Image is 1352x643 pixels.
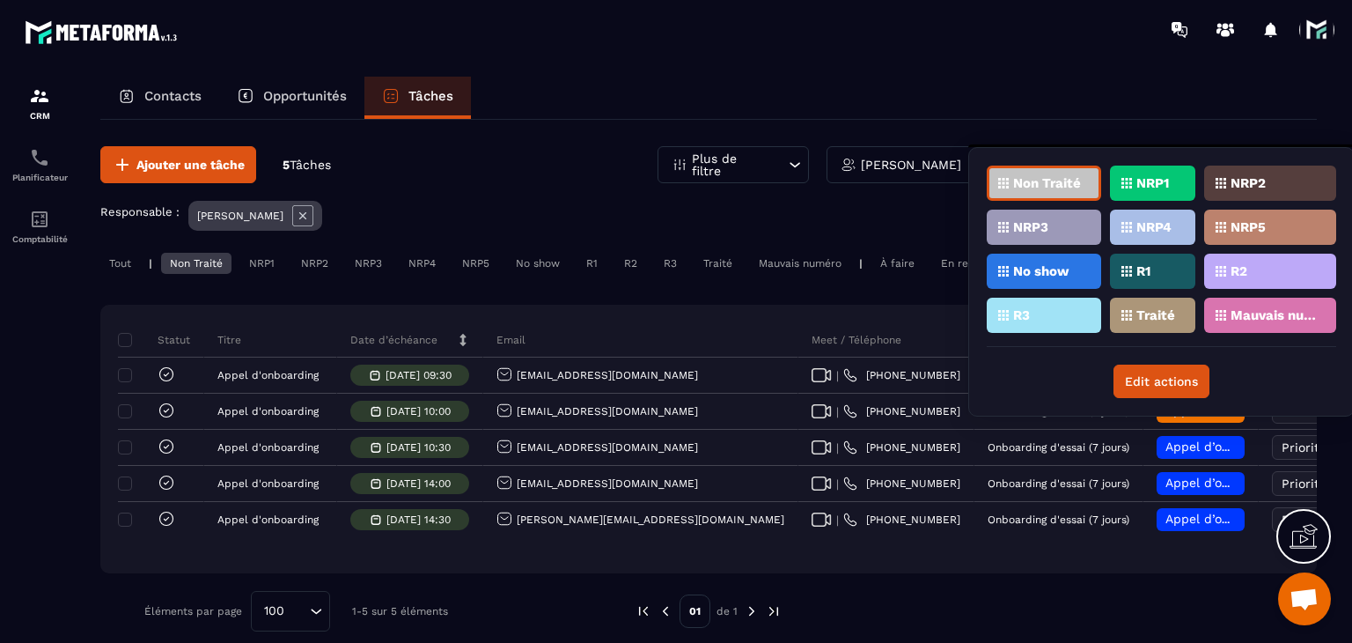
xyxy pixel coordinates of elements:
p: Appel d'onboarding [217,369,319,381]
div: NRP1 [240,253,283,274]
div: Search for option [251,591,330,632]
a: schedulerschedulerPlanificateur [4,134,75,196]
a: [PHONE_NUMBER] [843,404,960,418]
p: de 1 [716,604,738,618]
div: R1 [577,253,606,274]
a: [PHONE_NUMBER] [843,368,960,382]
p: Non Traité [1013,177,1081,189]
p: [PERSON_NAME] [197,210,283,222]
p: Onboarding d'essai (7 jours) [988,477,1129,490]
p: Tâches [408,88,453,104]
img: prev [636,603,651,619]
p: 1-5 sur 5 éléments [352,605,448,617]
p: [DATE] 09:30 [386,369,452,381]
a: accountantaccountantComptabilité [4,196,75,257]
span: Appel d’onboarding planifié [1165,440,1332,454]
p: 01 [680,595,710,628]
p: R3 [1013,309,1030,321]
p: Titre [217,333,241,347]
p: 5 [283,157,331,174]
p: Appel d'onboarding [217,441,319,454]
button: Ajouter une tâche [100,146,256,183]
input: Search for option [290,602,305,621]
p: NRP5 [1231,221,1266,233]
p: [DATE] 10:00 [386,405,451,418]
span: Tâches [290,158,331,172]
p: R1 [1136,265,1150,277]
div: NRP4 [400,253,445,274]
p: Opportunités [263,88,347,104]
span: | [836,369,839,382]
p: [DATE] 10:30 [386,441,451,454]
p: Comptabilité [4,234,75,244]
img: accountant [29,209,50,230]
span: Appel d’onboarding planifié [1165,512,1332,526]
div: À faire [871,253,923,274]
p: Responsable : [100,205,180,218]
p: Éléments par page [144,605,242,617]
img: formation [29,85,50,107]
p: Date d’échéance [350,333,437,347]
div: R2 [615,253,646,274]
p: | [149,257,152,270]
a: [PHONE_NUMBER] [843,477,960,491]
span: | [836,477,839,491]
div: Ouvrir le chat [1278,573,1331,625]
div: Mauvais numéro [750,253,850,274]
a: formationformationCRM [4,72,75,134]
div: Traité [694,253,741,274]
span: Priorité [1282,477,1326,491]
div: NRP5 [453,253,498,274]
a: [PHONE_NUMBER] [843,440,960,455]
p: Mauvais numéro [1231,309,1316,321]
div: En retard [932,253,999,274]
img: next [744,603,760,619]
p: R2 [1231,265,1247,277]
div: R3 [655,253,686,274]
img: next [766,603,782,619]
span: | [836,441,839,455]
span: Ajouter une tâche [136,156,245,174]
p: NRP2 [1231,177,1266,189]
button: Edit actions [1113,365,1209,398]
a: [PHONE_NUMBER] [843,513,960,527]
div: NRP2 [292,253,337,274]
p: Appel d'onboarding [217,405,319,418]
img: prev [658,603,673,619]
p: Appel d'onboarding [217,514,319,526]
p: Plus de filtre [692,152,769,177]
p: [DATE] 14:30 [386,514,451,526]
div: Tout [100,253,140,274]
div: NRP3 [346,253,391,274]
p: Meet / Téléphone [812,333,901,347]
p: NRP1 [1136,177,1169,189]
p: Appel d'onboarding [217,477,319,490]
span: Appel d’onboarding planifié [1165,476,1332,490]
p: [PERSON_NAME] [861,159,961,171]
p: Onboarding d'essai (7 jours) [988,514,1129,526]
a: Contacts [100,77,219,119]
p: | [859,257,863,270]
p: Email [496,333,525,347]
span: Priorité [1282,440,1326,455]
p: NRP3 [1013,221,1048,233]
p: Planificateur [4,173,75,182]
div: No show [507,253,569,274]
p: Onboarding d'essai (7 jours) [988,441,1129,454]
p: Traité [1136,309,1175,321]
a: Tâches [364,77,471,119]
a: Opportunités [219,77,364,119]
span: | [836,514,839,527]
p: Contacts [144,88,202,104]
div: Non Traité [161,253,231,274]
img: logo [25,16,183,48]
span: 100 [258,602,290,621]
p: [DATE] 14:00 [386,477,451,490]
p: CRM [4,111,75,121]
img: scheduler [29,147,50,168]
span: | [836,405,839,418]
p: No show [1013,265,1069,277]
p: NRP4 [1136,221,1172,233]
p: Statut [122,333,190,347]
